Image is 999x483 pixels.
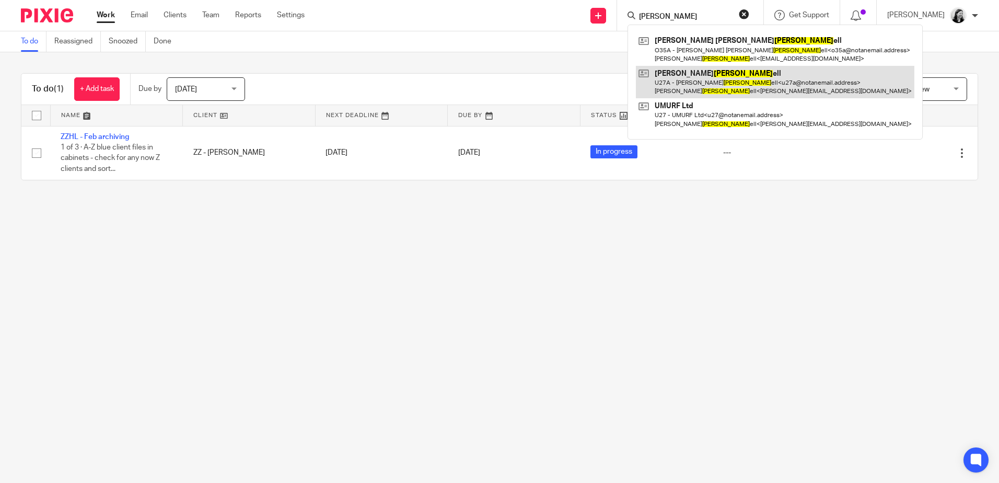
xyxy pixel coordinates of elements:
a: Snoozed [109,31,146,52]
a: Team [202,10,219,20]
p: Due by [138,84,161,94]
a: + Add task [74,77,120,101]
img: Pixie [21,8,73,22]
a: ZZHL - Feb archiving [61,133,129,141]
a: Done [154,31,179,52]
span: [DATE] [175,86,197,93]
a: Work [97,10,115,20]
div: --- [723,147,835,158]
span: In progress [590,145,637,158]
a: Settings [277,10,305,20]
input: Search [638,13,732,22]
span: 1 of 3 · A-Z blue client files in cabinets - check for any now Z clients and sort... [61,144,160,172]
a: To do [21,31,47,52]
td: [DATE] [315,126,448,180]
span: (1) [54,85,64,93]
h1: To do [32,84,64,95]
a: Reports [235,10,261,20]
td: ZZ - [PERSON_NAME] [183,126,316,180]
img: Helen_2025.jpg [950,7,967,24]
span: Get Support [789,11,829,19]
span: [DATE] [458,149,480,156]
a: Clients [164,10,187,20]
button: Clear [739,9,749,19]
a: Reassigned [54,31,101,52]
a: Email [131,10,148,20]
p: [PERSON_NAME] [887,10,945,20]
